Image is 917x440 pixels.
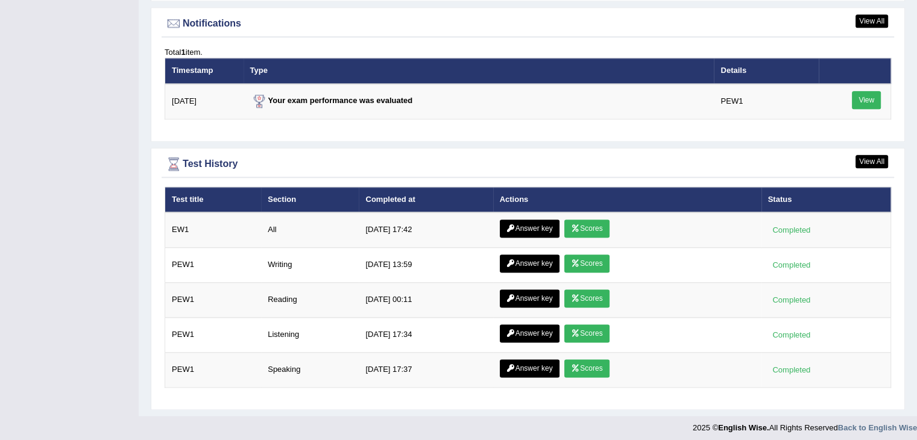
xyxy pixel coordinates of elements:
div: Completed [768,259,815,271]
td: Listening [261,318,359,353]
td: [DATE] 13:59 [359,248,493,283]
div: Completed [768,224,815,236]
div: Notifications [165,14,891,33]
td: [DATE] 17:42 [359,212,493,248]
th: Timestamp [165,58,244,83]
a: Answer key [500,254,559,272]
th: Details [714,58,818,83]
th: Status [761,187,891,212]
a: View All [856,14,888,28]
div: 2025 © All Rights Reserved [693,416,917,433]
a: Answer key [500,359,559,377]
b: 1 [181,48,185,57]
th: Actions [493,187,761,212]
a: Scores [564,324,609,342]
a: Scores [564,289,609,307]
div: Completed [768,328,815,341]
th: Completed at [359,187,493,212]
td: [DATE] 00:11 [359,283,493,318]
td: [DATE] [165,84,244,119]
a: Scores [564,219,609,237]
td: PEW1 [165,283,262,318]
td: [DATE] 17:37 [359,353,493,388]
a: Scores [564,359,609,377]
a: Back to English Wise [838,423,917,432]
td: PEW1 [165,248,262,283]
div: Completed [768,363,815,376]
td: EW1 [165,212,262,248]
strong: English Wise. [718,423,769,432]
th: Type [244,58,714,83]
td: All [261,212,359,248]
td: PEW1 [165,318,262,353]
td: Reading [261,283,359,318]
td: Speaking [261,353,359,388]
a: Answer key [500,219,559,237]
a: View [852,91,881,109]
th: Test title [165,187,262,212]
div: Total item. [165,46,891,58]
td: Writing [261,248,359,283]
strong: Your exam performance was evaluated [250,96,413,105]
div: Test History [165,155,891,173]
td: PEW1 [165,353,262,388]
a: View All [856,155,888,168]
td: [DATE] 17:34 [359,318,493,353]
a: Answer key [500,289,559,307]
a: Answer key [500,324,559,342]
td: PEW1 [714,84,818,119]
th: Section [261,187,359,212]
div: Completed [768,294,815,306]
a: Scores [564,254,609,272]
